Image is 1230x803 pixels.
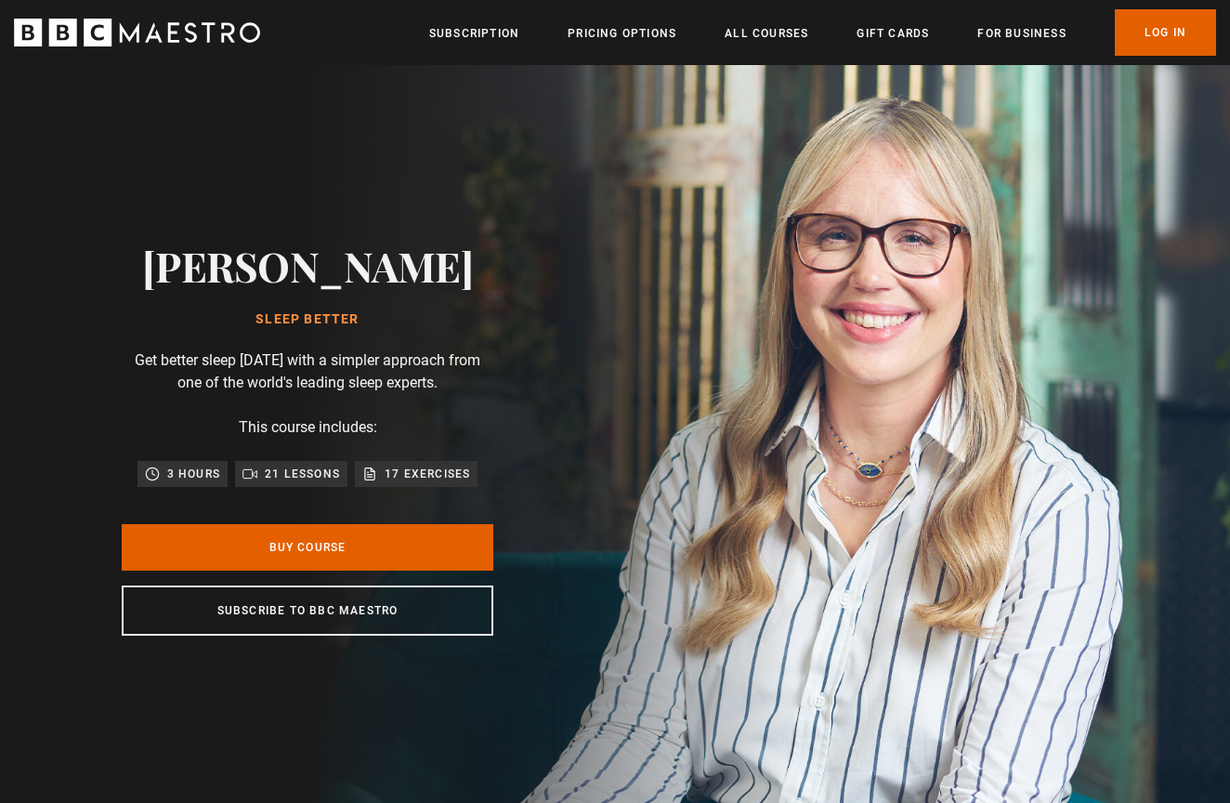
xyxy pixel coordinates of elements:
p: This course includes: [239,416,377,439]
a: Pricing Options [568,24,676,43]
p: 21 lessons [265,465,340,483]
a: Subscribe to BBC Maestro [122,586,493,636]
nav: Primary [429,9,1216,56]
a: Buy Course [122,524,493,571]
p: 3 hours [167,465,220,483]
a: All Courses [725,24,808,43]
a: Log In [1115,9,1216,56]
a: Subscription [429,24,519,43]
p: 17 exercises [385,465,470,483]
a: Gift Cards [857,24,929,43]
h1: Sleep Better [142,312,474,327]
svg: BBC Maestro [14,19,260,46]
h2: [PERSON_NAME] [142,242,474,289]
p: Get better sleep [DATE] with a simpler approach from one of the world's leading sleep experts. [122,349,493,394]
a: For business [977,24,1066,43]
